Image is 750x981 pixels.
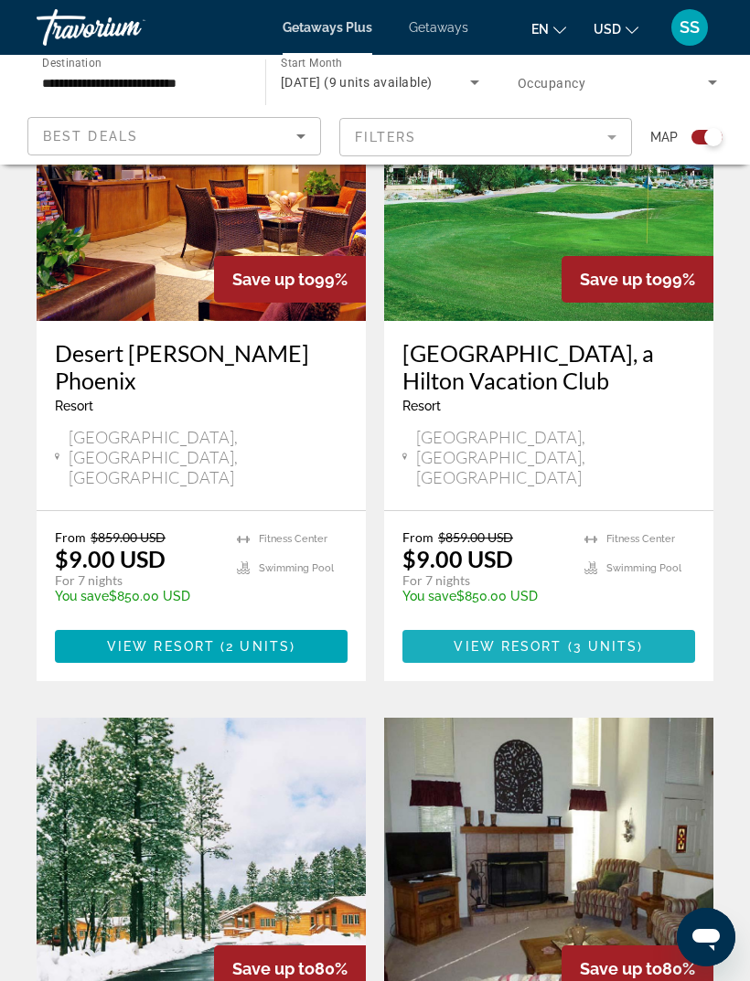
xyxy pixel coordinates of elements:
button: Change language [531,16,566,42]
button: Change currency [594,16,638,42]
button: User Menu [666,8,713,47]
p: $9.00 USD [55,545,166,572]
span: Save up to [232,959,315,978]
iframe: Button to launch messaging window [677,908,735,966]
span: Resort [402,399,441,413]
span: Fitness Center [606,533,675,545]
a: Desert [PERSON_NAME] Phoenix [55,339,348,394]
span: ( ) [562,639,644,654]
span: en [531,22,549,37]
span: USD [594,22,621,37]
p: $850.00 USD [402,589,566,603]
button: View Resort(2 units) [55,630,348,663]
a: Getaways Plus [283,20,372,35]
span: [DATE] (9 units available) [281,75,432,90]
span: 3 units [573,639,638,654]
span: You save [55,589,109,603]
span: SS [680,18,700,37]
span: Map [650,124,678,150]
div: 99% [214,256,366,303]
a: Getaways [409,20,468,35]
a: Travorium [37,4,220,51]
img: 7805O01X.jpg [37,28,366,321]
span: Swimming Pool [606,562,681,574]
span: $859.00 USD [91,529,166,545]
span: 2 units [226,639,290,654]
span: Best Deals [43,129,138,144]
span: [GEOGRAPHIC_DATA], [GEOGRAPHIC_DATA], [GEOGRAPHIC_DATA] [416,427,695,487]
span: From [55,529,86,545]
p: $850.00 USD [55,589,219,603]
p: For 7 nights [402,572,566,589]
p: For 7 nights [55,572,219,589]
span: Start Month [281,57,342,69]
p: $9.00 USD [402,545,513,572]
span: View Resort [454,639,562,654]
span: From [402,529,434,545]
span: ( ) [215,639,295,654]
mat-select: Sort by [43,125,305,147]
span: Destination [42,56,102,69]
span: $859.00 USD [438,529,513,545]
span: Occupancy [518,76,585,91]
button: Filter [339,117,633,157]
div: 99% [562,256,713,303]
span: [GEOGRAPHIC_DATA], [GEOGRAPHIC_DATA], [GEOGRAPHIC_DATA] [69,427,348,487]
span: View Resort [107,639,215,654]
span: Fitness Center [259,533,327,545]
span: Save up to [580,959,662,978]
button: View Resort(3 units) [402,630,695,663]
img: 8581E01X.jpg [384,28,713,321]
span: Save up to [232,270,315,289]
span: Resort [55,399,93,413]
span: Save up to [580,270,662,289]
span: You save [402,589,456,603]
a: [GEOGRAPHIC_DATA], a Hilton Vacation Club [402,339,695,394]
span: Swimming Pool [259,562,334,574]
